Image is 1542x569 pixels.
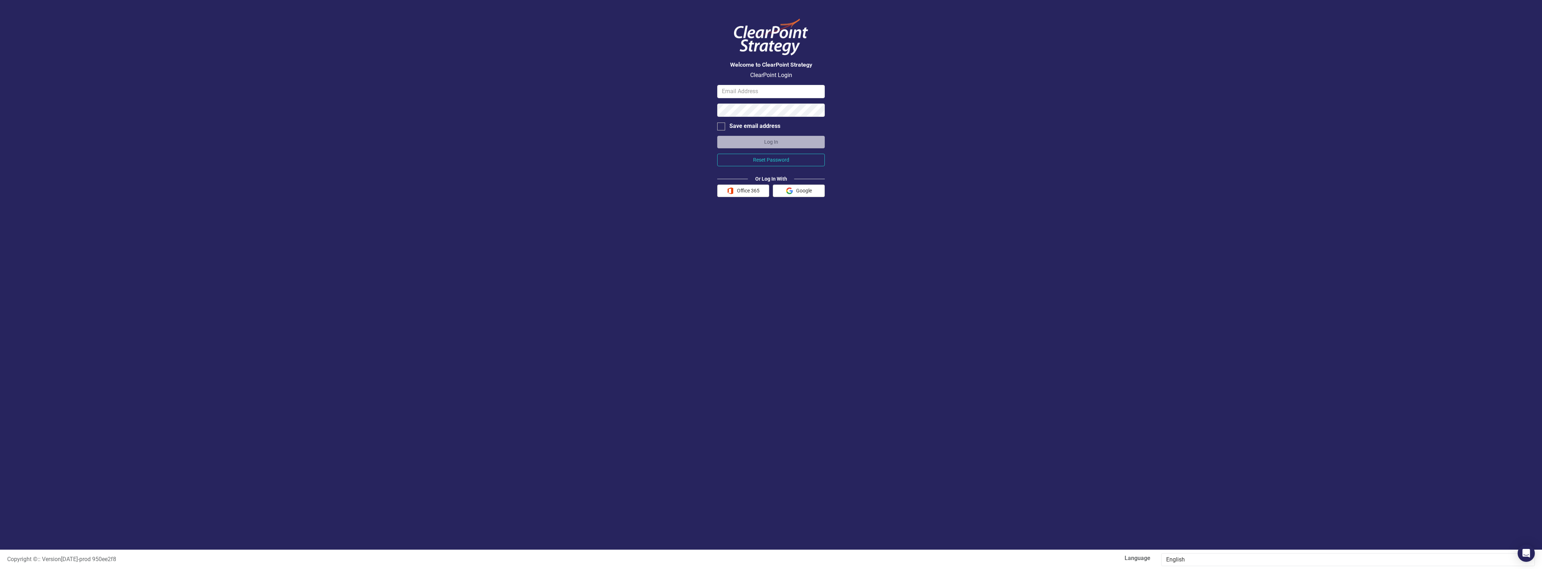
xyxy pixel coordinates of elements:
[728,14,814,60] img: ClearPoint Logo
[717,85,825,98] input: Email Address
[748,175,794,182] div: Or Log In With
[717,185,769,197] button: Office 365
[773,185,825,197] button: Google
[717,62,825,68] h3: Welcome to ClearPoint Strategy
[1518,545,1535,562] div: Open Intercom Messenger
[1166,556,1522,564] div: English
[717,71,825,80] p: ClearPoint Login
[727,187,734,194] img: Office 365
[776,554,1150,563] label: Language
[2,555,771,564] div: :: Version [DATE] - prod 950ee2f8
[7,556,38,563] span: Copyright ©
[786,187,793,194] img: Google
[717,136,825,148] button: Log In
[717,154,825,166] button: Reset Password
[729,122,780,130] div: Save email address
